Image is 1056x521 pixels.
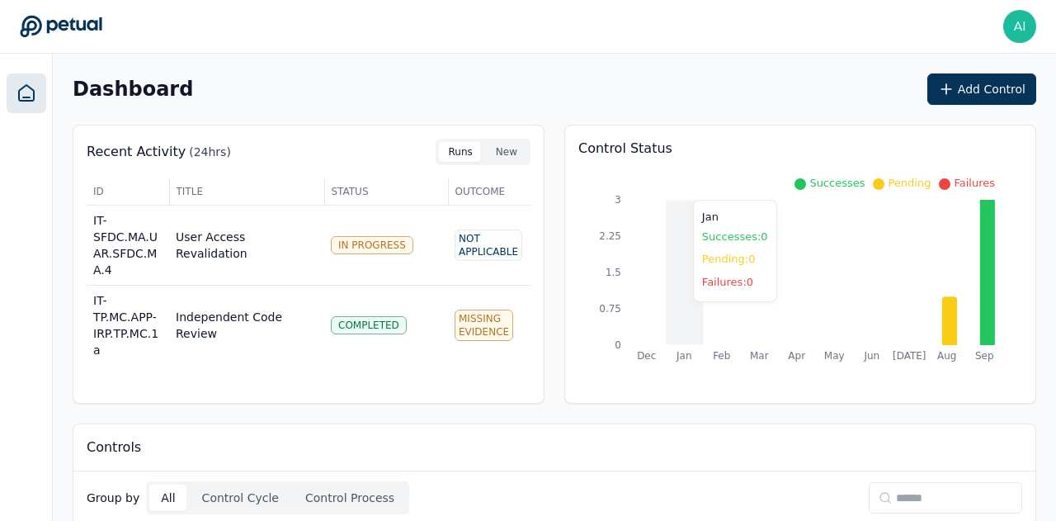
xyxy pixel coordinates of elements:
p: (24hrs) [189,144,231,160]
p: Recent Activity [87,142,186,162]
div: Not Applicable [455,230,522,261]
button: Add Control [927,73,1036,105]
button: New [486,142,527,162]
span: Failures [954,177,995,189]
tspan: 0 [615,339,621,351]
h2: Dashboard [73,78,193,101]
td: Independent Code Review [169,286,324,366]
div: Completed [331,316,407,334]
tspan: May [824,350,845,362]
tspan: 0.75 [599,303,621,315]
button: Runs [439,142,483,162]
tspan: Sep [975,350,994,362]
span: IT-TP.MC.APP-IRP.TP.MC.1a [93,294,158,357]
span: Pending [888,177,931,189]
span: Title [177,185,318,198]
div: In Progress [331,236,413,254]
tspan: 1.5 [606,267,621,278]
tspan: Jan [676,350,692,362]
button: All [149,485,186,511]
a: Dashboard [7,73,46,113]
td: User Access Revalidation [169,206,324,286]
span: Outcome [455,185,525,198]
tspan: Dec [637,350,656,362]
div: Missing Evidence [455,310,513,341]
p: Control Status [578,139,1022,159]
p: Group by [87,490,139,506]
tspan: Mar [750,350,769,362]
tspan: Feb [713,350,730,362]
span: ID [93,185,163,198]
span: Status [332,185,441,198]
tspan: [DATE] [893,350,926,362]
img: aiko.choy@toasttab.com [1003,10,1036,43]
tspan: 2.25 [599,230,621,242]
button: Control Cycle [191,485,290,511]
tspan: 3 [615,194,621,206]
p: Controls [87,438,141,457]
button: Control Process [294,485,406,511]
span: Successes [809,177,865,189]
a: Go to Dashboard [20,15,102,38]
tspan: Jun [863,350,879,362]
tspan: Aug [937,350,956,362]
tspan: Apr [788,350,805,362]
span: IT-SFDC.MA.UAR.SFDC.MA.4 [93,214,158,277]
